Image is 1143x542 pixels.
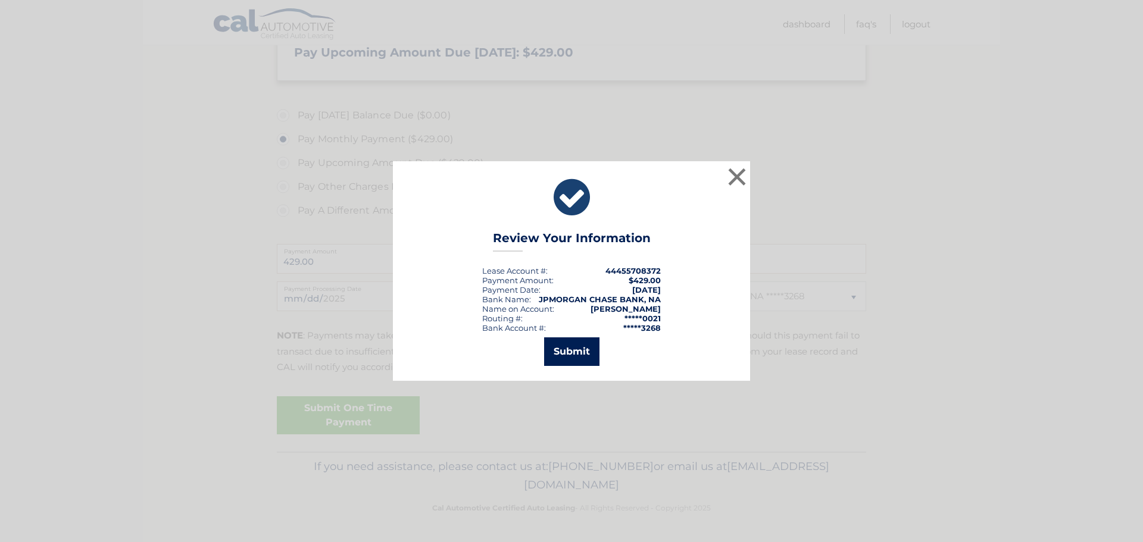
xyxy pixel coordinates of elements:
button: Submit [544,337,599,366]
div: Lease Account #: [482,266,548,275]
button: × [725,165,749,189]
div: Name on Account: [482,304,554,314]
span: [DATE] [632,285,661,295]
div: : [482,285,541,295]
span: $429.00 [629,275,661,285]
div: Payment Amount: [482,275,554,285]
h3: Review Your Information [493,231,651,252]
strong: JPMORGAN CHASE BANK, NA [539,295,661,304]
div: Bank Account #: [482,323,546,333]
strong: 44455708372 [605,266,661,275]
div: Bank Name: [482,295,531,304]
strong: [PERSON_NAME] [591,304,661,314]
div: Routing #: [482,314,523,323]
span: Payment Date [482,285,539,295]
